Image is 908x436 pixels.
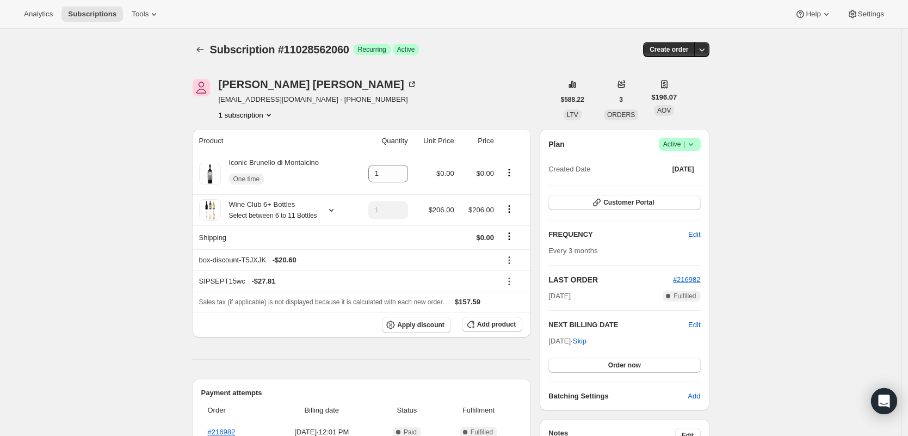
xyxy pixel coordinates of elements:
[501,230,518,242] button: Shipping actions
[688,320,700,330] button: Edit
[681,388,707,405] button: Add
[501,167,518,179] button: Product actions
[548,247,597,255] span: Every 3 months
[219,109,274,120] button: Product actions
[17,7,59,22] button: Analytics
[548,274,673,285] h2: LAST ORDER
[672,165,694,174] span: [DATE]
[548,291,571,302] span: [DATE]
[382,317,451,333] button: Apply discount
[436,169,454,177] span: $0.00
[871,388,897,414] div: Open Intercom Messenger
[603,198,654,207] span: Customer Portal
[613,92,629,107] button: 3
[462,317,522,332] button: Add product
[397,321,444,329] span: Apply discount
[125,7,166,22] button: Tools
[193,79,210,96] span: Jill Dean
[619,95,623,104] span: 3
[548,229,688,240] h2: FREQUENCY
[548,320,688,330] h2: NEXT BILLING DATE
[554,92,591,107] button: $588.22
[221,157,319,190] div: Iconic Brunello di Montalcino
[841,7,891,22] button: Settings
[458,129,497,153] th: Price
[397,45,415,54] span: Active
[548,164,590,175] span: Created Date
[674,292,696,300] span: Fulfilled
[476,169,494,177] span: $0.00
[673,275,701,284] a: #216982
[650,45,688,54] span: Create order
[688,391,700,402] span: Add
[199,298,444,306] span: Sales tax (if applicable) is not displayed because it is calculated with each new order.
[199,276,494,287] div: SIPSEPT15wc
[806,10,820,19] span: Help
[683,140,685,149] span: |
[573,336,586,347] span: Skip
[501,203,518,215] button: Product actions
[68,10,116,19] span: Subscriptions
[429,206,454,214] span: $206.00
[61,7,123,22] button: Subscriptions
[441,405,516,416] span: Fulfillment
[199,255,494,266] div: box-discount-T5JXJK
[566,333,593,350] button: Skip
[354,129,411,153] th: Quantity
[132,10,149,19] span: Tools
[208,428,236,436] a: #216982
[651,92,677,103] span: $196.07
[210,44,349,56] span: Subscription #11028562060
[411,129,458,153] th: Unit Price
[229,212,317,219] small: Select between 6 to 11 Bottles
[193,225,354,249] th: Shipping
[251,276,275,287] span: - $27.81
[657,107,671,114] span: AOV
[561,95,584,104] span: $588.22
[682,226,707,243] button: Edit
[548,337,586,345] span: [DATE] ·
[673,274,701,285] button: #216982
[666,162,701,177] button: [DATE]
[233,175,260,183] span: One time
[607,111,635,119] span: ORDERS
[219,94,417,105] span: [EMAIL_ADDRESS][DOMAIN_NAME] · [PHONE_NUMBER]
[201,398,268,422] th: Order
[548,139,565,150] h2: Plan
[608,361,641,370] span: Order now
[476,234,494,242] span: $0.00
[201,388,523,398] h2: Payment attempts
[221,199,317,221] div: Wine Club 6+ Bottles
[643,42,695,57] button: Create order
[688,229,700,240] span: Edit
[455,298,480,306] span: $157.59
[24,10,53,19] span: Analytics
[567,111,578,119] span: LTV
[271,405,373,416] span: Billing date
[379,405,435,416] span: Status
[219,79,417,90] div: [PERSON_NAME] [PERSON_NAME]
[358,45,386,54] span: Recurring
[548,195,700,210] button: Customer Portal
[273,255,297,266] span: - $20.60
[193,42,208,57] button: Subscriptions
[788,7,838,22] button: Help
[858,10,884,19] span: Settings
[548,391,688,402] h6: Batching Settings
[477,320,516,329] span: Add product
[663,139,696,150] span: Active
[548,358,700,373] button: Order now
[468,206,494,214] span: $206.00
[193,129,354,153] th: Product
